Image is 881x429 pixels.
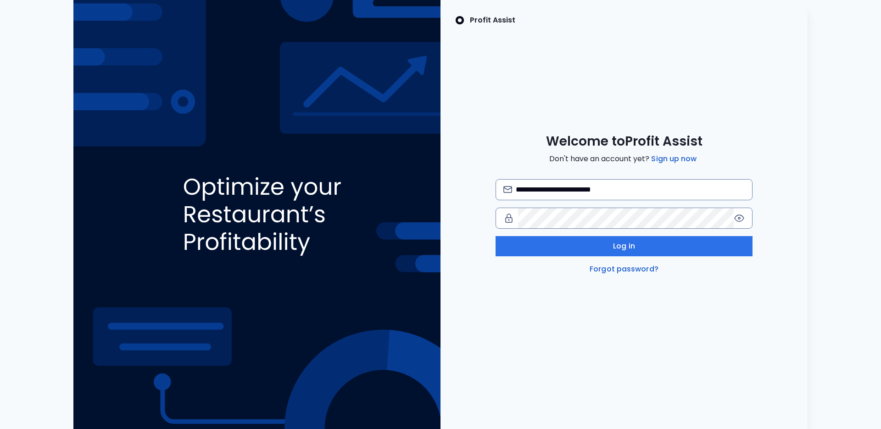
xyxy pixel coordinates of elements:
[496,236,753,256] button: Log in
[613,241,635,252] span: Log in
[470,15,515,26] p: Profit Assist
[649,153,698,164] a: Sign up now
[455,15,464,26] img: SpotOn Logo
[549,153,698,164] span: Don't have an account yet?
[546,133,703,150] span: Welcome to Profit Assist
[588,264,660,275] a: Forgot password?
[503,186,512,193] img: email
